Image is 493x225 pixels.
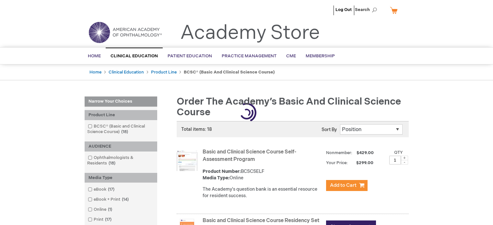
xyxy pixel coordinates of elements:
[394,150,403,155] label: Qty
[326,180,368,191] button: Add to Cart
[151,70,177,75] a: Product Line
[356,150,375,155] span: $429.00
[85,141,157,152] div: AUDIENCE
[326,160,348,165] strong: Your Price:
[86,155,156,166] a: Ophthalmologists & Residents18
[203,186,323,199] div: The Academy's question bank is an essential resource for resident success.
[286,53,296,59] span: CME
[86,123,156,135] a: BCSC® (Basic and Clinical Science Course)18
[168,53,212,59] span: Patient Education
[389,156,401,164] input: Qty
[103,217,113,222] span: 17
[107,161,117,166] span: 18
[184,70,275,75] strong: BCSC® (Basic and Clinical Science Course)
[89,70,101,75] a: Home
[335,7,352,12] a: Log Out
[120,197,130,202] span: 14
[86,217,114,223] a: Print17
[177,150,197,171] img: Basic and Clinical Science Course Self-Assessment Program
[330,182,357,188] span: Add to Cart
[85,96,157,107] strong: Narrow Your Choices
[181,127,212,132] span: Total items: 18
[85,110,157,120] div: Product Line
[326,149,352,157] strong: Nonmember:
[109,70,144,75] a: Clinical Education
[322,127,337,132] label: Sort By
[86,207,115,213] a: Online1
[203,169,241,174] strong: Product Number:
[180,21,320,45] a: Academy Store
[177,96,401,118] span: Order the Academy’s Basic and Clinical Science Course
[88,53,101,59] span: Home
[106,207,114,212] span: 1
[85,173,157,183] div: Media Type
[355,3,380,16] span: Search
[203,168,323,181] div: BCSCSELF Online
[86,186,117,193] a: eBook17
[86,197,131,203] a: eBook + Print14
[120,129,130,134] span: 18
[306,53,335,59] span: Membership
[203,175,229,181] strong: Media Type:
[106,187,116,192] span: 17
[203,149,296,163] a: Basic and Clinical Science Course Self-Assessment Program
[349,160,374,165] span: $299.00
[222,53,276,59] span: Practice Management
[203,218,319,224] a: Basic and Clinical Science Course Residency Set
[111,53,158,59] span: Clinical Education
